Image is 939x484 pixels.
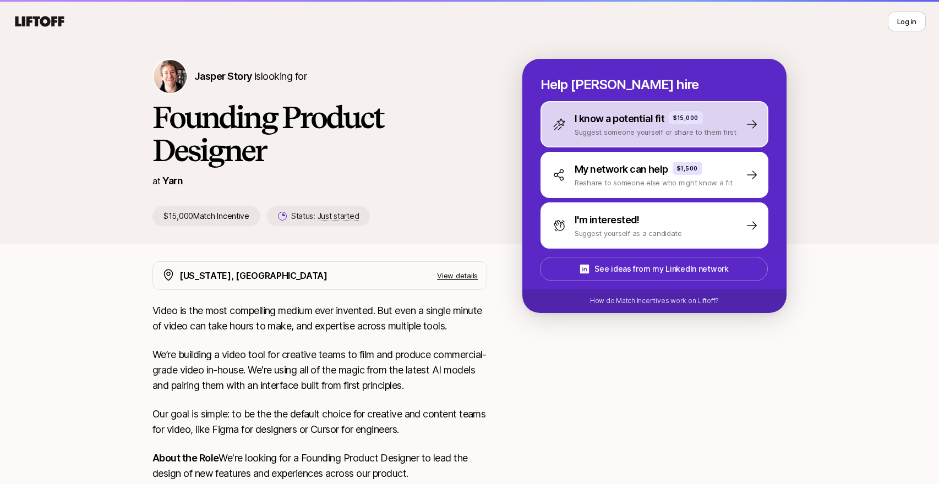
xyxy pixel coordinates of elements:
p: I'm interested! [575,212,640,228]
p: $15,000 [673,113,698,122]
p: $1,500 [677,164,698,173]
button: See ideas from my LinkedIn network [540,257,768,281]
p: is looking for [194,69,307,84]
p: See ideas from my LinkedIn network [594,262,728,276]
p: View details [437,270,478,281]
strong: About the Role [152,452,219,464]
p: at [152,174,160,188]
p: Our goal is simple: to be the the default choice for creative and content teams for video, like F... [152,406,487,437]
p: I know a potential fit [575,111,664,127]
p: Video is the most compelling medium ever invented. But even a single minute of video can take hou... [152,303,487,334]
button: Log in [888,12,926,31]
p: Reshare to someone else who might know a fit [575,177,733,188]
p: [US_STATE], [GEOGRAPHIC_DATA] [179,268,327,283]
p: My network can help [575,162,668,177]
p: We’re building a video tool for creative teams to film and produce commercial-grade video in-hous... [152,347,487,393]
img: Jasper Story [154,60,187,93]
h1: Founding Product Designer [152,101,487,167]
p: Help [PERSON_NAME] hire [541,77,768,92]
a: Yarn [162,175,183,186]
p: We're looking for a Founding Product Designer to lead the design of new features and experiences ... [152,450,487,481]
span: Just started [318,211,359,221]
p: Status: [291,210,359,223]
span: Jasper Story [194,70,252,82]
p: $15,000 Match Incentive [152,206,260,226]
p: Suggest yourself as a candidate [575,228,682,239]
p: Suggest someone yourself or share to them first [575,127,736,137]
p: How do Match Incentives work on Liftoff? [590,296,719,306]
